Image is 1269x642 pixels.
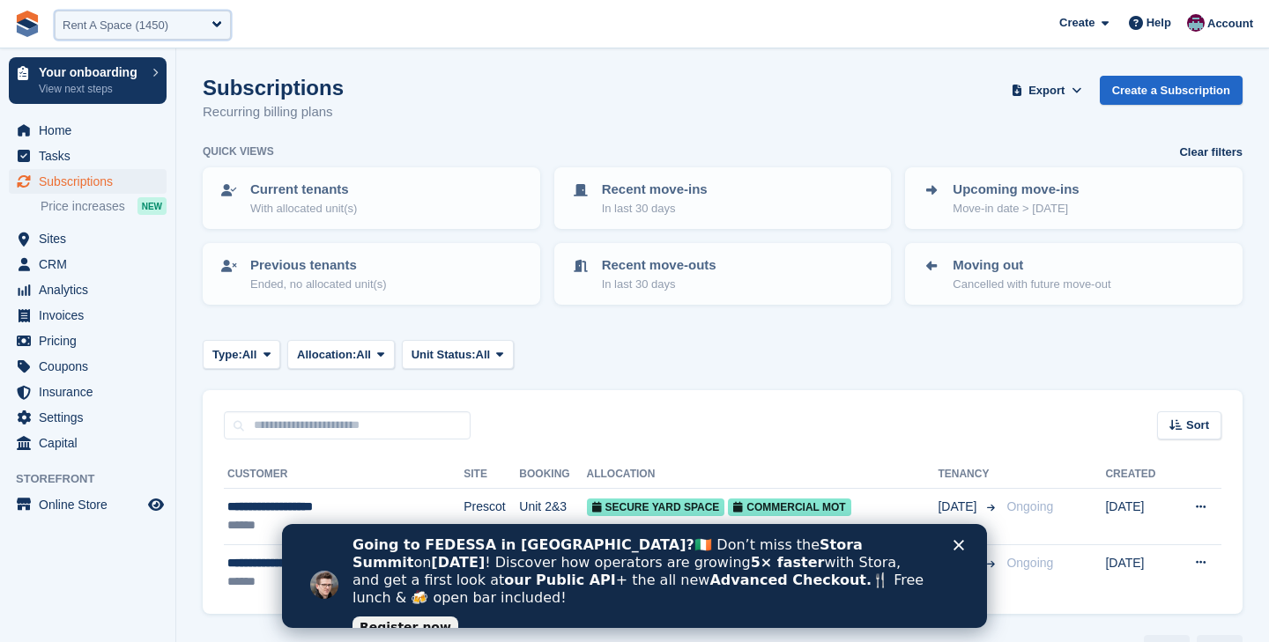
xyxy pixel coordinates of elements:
button: Allocation: All [287,340,395,369]
span: Capital [39,431,145,455]
h6: Quick views [203,144,274,159]
td: Unit 2&3 [519,489,586,545]
td: [DATE] [1105,489,1172,545]
a: Create a Subscription [1100,76,1243,105]
span: Commercial MOT [728,498,850,516]
div: NEW [137,197,167,215]
a: Upcoming move-ins Move-in date > [DATE] [907,169,1241,227]
p: Current tenants [250,180,357,200]
h1: Subscriptions [203,76,344,100]
span: Account [1207,15,1253,33]
span: Export [1028,82,1065,100]
span: Price increases [41,198,125,215]
span: Invoices [39,303,145,328]
span: Analytics [39,277,145,302]
span: Secure Yard Space [587,498,725,516]
a: menu [9,492,167,517]
span: Settings [39,405,145,430]
span: Storefront [16,470,175,488]
p: View next steps [39,81,144,97]
p: Recent move-outs [602,255,716,276]
span: All [356,346,371,364]
span: All [476,346,491,364]
th: Allocation [587,461,939,489]
p: Moving out [953,255,1110,276]
span: Unit Status: [412,346,476,364]
p: Upcoming move-ins [953,180,1079,200]
a: Previous tenants Ended, no allocated unit(s) [204,245,538,303]
a: Recent move-ins In last 30 days [556,169,890,227]
p: Recurring billing plans [203,102,344,122]
span: Ongoing [1006,499,1053,513]
span: Tasks [39,144,145,168]
td: Prescot [464,489,519,545]
th: Site [464,461,519,489]
span: [DATE] [938,498,980,516]
th: Customer [224,461,464,489]
a: menu [9,380,167,404]
p: In last 30 days [602,276,716,293]
p: Your onboarding [39,66,144,78]
a: menu [9,328,167,353]
a: menu [9,303,167,328]
td: [DATE] [1105,544,1172,600]
img: Brian Young [1187,14,1205,32]
div: Close [672,16,689,26]
a: menu [9,169,167,194]
p: Previous tenants [250,255,387,276]
a: Moving out Cancelled with future move-out [907,245,1241,303]
span: Sites [39,226,145,251]
p: In last 30 days [602,200,708,218]
p: Recent move-ins [602,180,708,200]
a: menu [9,226,167,251]
span: Create [1059,14,1095,32]
div: Rent A Space (1450) [63,17,168,34]
span: Pricing [39,328,145,353]
iframe: Intercom live chat banner [282,524,987,628]
span: Coupons [39,354,145,379]
p: Move-in date > [DATE] [953,200,1079,218]
a: Preview store [145,494,167,515]
button: Unit Status: All [402,340,514,369]
a: menu [9,252,167,277]
span: Type: [212,346,242,364]
span: Ongoing [1006,556,1053,570]
a: menu [9,354,167,379]
th: Created [1105,461,1172,489]
span: Online Store [39,492,145,517]
button: Export [1008,76,1086,105]
a: Recent move-outs In last 30 days [556,245,890,303]
p: Ended, no allocated unit(s) [250,276,387,293]
a: menu [9,431,167,455]
button: Type: All [203,340,280,369]
a: Your onboarding View next steps [9,57,167,104]
a: menu [9,118,167,143]
span: Insurance [39,380,145,404]
th: Booking [519,461,586,489]
a: menu [9,144,167,168]
a: Current tenants With allocated unit(s) [204,169,538,227]
a: Price increases NEW [41,196,167,216]
p: With allocated unit(s) [250,200,357,218]
a: Register now [70,92,176,114]
span: CRM [39,252,145,277]
span: Sort [1186,417,1209,434]
a: menu [9,277,167,302]
span: Allocation: [297,346,356,364]
p: Cancelled with future move-out [953,276,1110,293]
span: Home [39,118,145,143]
th: Tenancy [938,461,999,489]
span: Subscriptions [39,169,145,194]
span: Help [1147,14,1171,32]
a: Clear filters [1179,144,1243,161]
a: menu [9,405,167,430]
img: stora-icon-8386f47178a22dfd0bd8f6a31ec36ba5ce8667c1dd55bd0f319d3a0aa187defe.svg [14,11,41,37]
